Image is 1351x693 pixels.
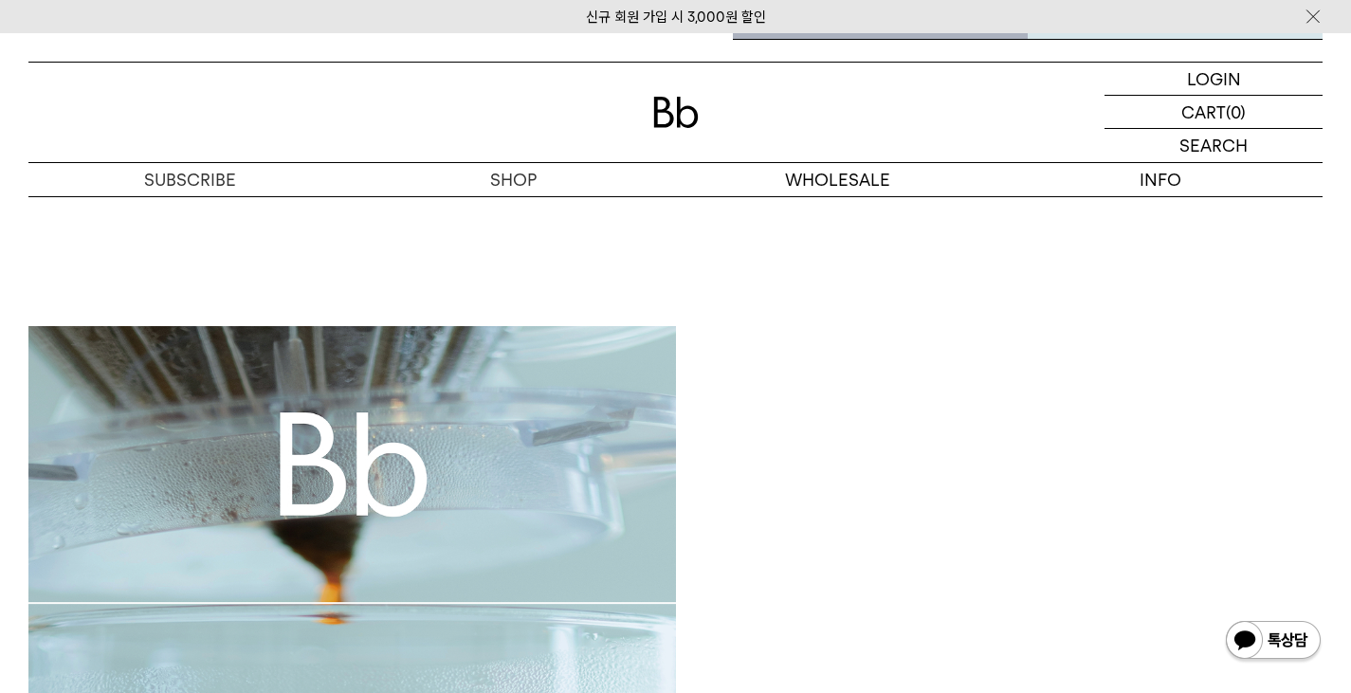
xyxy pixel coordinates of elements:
p: INFO [999,163,1323,196]
p: WHOLESALE [676,163,999,196]
a: SHOP [352,163,675,196]
p: LOGIN [1187,63,1241,95]
p: CART [1181,96,1226,128]
a: SUBSCRIBE [28,163,352,196]
img: 카카오톡 채널 1:1 채팅 버튼 [1224,619,1323,665]
a: CART (0) [1105,96,1323,129]
img: 로고 [653,97,699,128]
p: SEARCH [1179,129,1248,162]
a: LOGIN [1105,63,1323,96]
a: 신규 회원 가입 시 3,000원 할인 [586,9,766,26]
p: (0) [1226,96,1246,128]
